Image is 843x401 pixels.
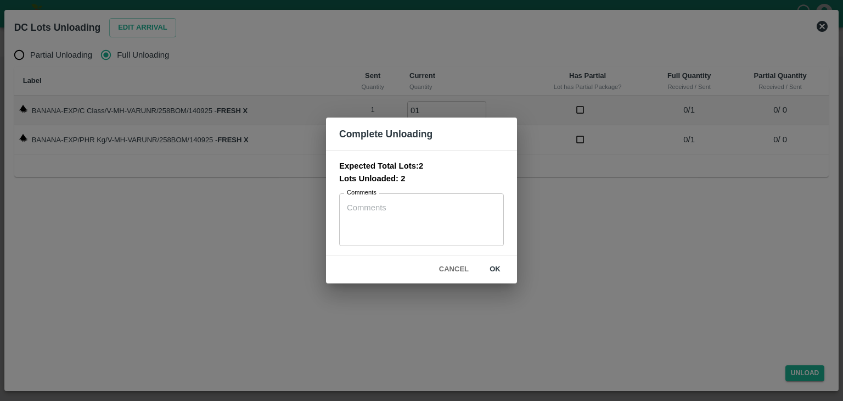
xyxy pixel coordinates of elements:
label: Comments [347,188,376,197]
b: Complete Unloading [339,129,432,140]
b: Expected Total Lots: 2 [339,161,423,170]
button: Cancel [435,260,473,279]
b: Lots Unloaded: 2 [339,174,405,183]
button: ok [477,260,513,279]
